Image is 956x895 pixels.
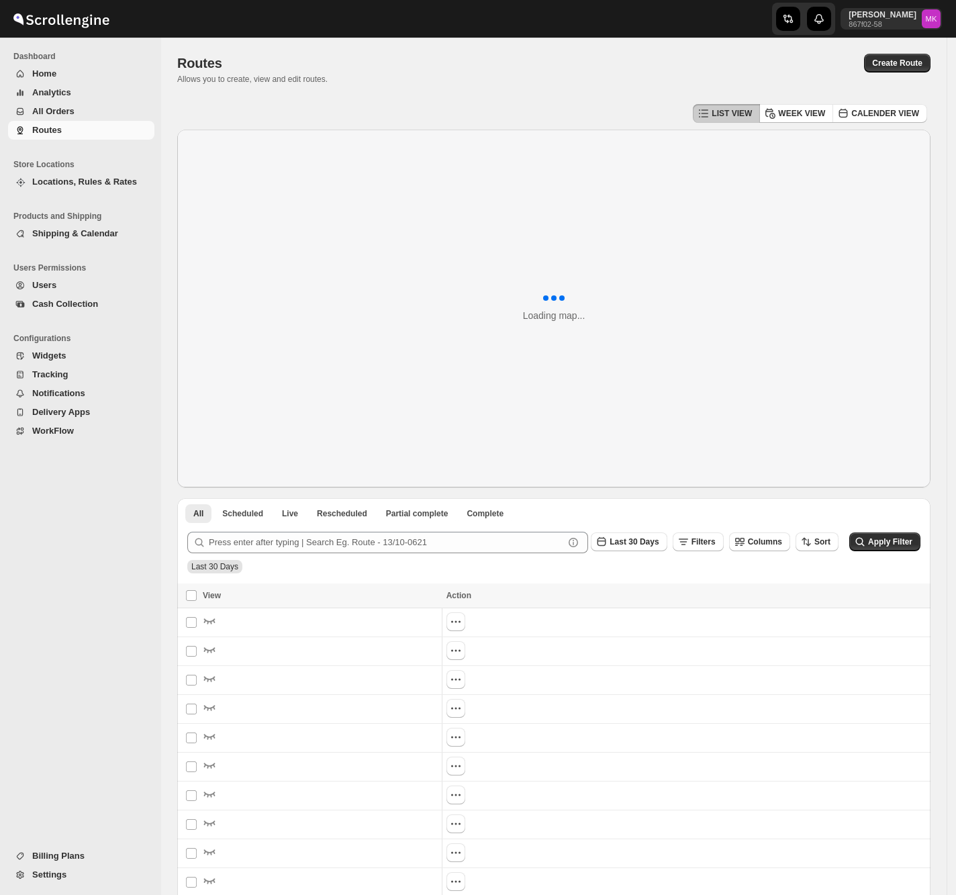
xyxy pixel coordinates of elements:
[32,369,68,379] span: Tracking
[8,847,154,865] button: Billing Plans
[177,56,222,70] span: Routes
[13,333,154,344] span: Configurations
[8,403,154,422] button: Delivery Apps
[759,104,833,123] button: WEEK VIEW
[13,211,154,222] span: Products and Shipping
[851,108,919,119] span: CALENDER VIEW
[467,508,504,519] span: Complete
[32,851,85,861] span: Billing Plans
[11,2,111,36] img: ScrollEngine
[209,532,564,553] input: Press enter after typing | Search Eg. Route - 13/10-0621
[177,74,328,85] p: Allows you to create, view and edit routes.
[814,537,830,547] span: Sort
[922,9,941,28] span: Mostafa Khalifa
[849,532,920,551] button: Apply Filter
[712,108,752,119] span: LIST VIEW
[523,309,585,322] div: Loading map...
[8,384,154,403] button: Notifications
[32,426,74,436] span: WorkFlow
[796,532,839,551] button: Sort
[13,51,154,62] span: Dashboard
[8,173,154,191] button: Locations, Rules & Rates
[32,87,71,97] span: Analytics
[8,224,154,243] button: Shipping & Calendar
[32,350,66,361] span: Widgets
[673,532,724,551] button: Filters
[32,68,56,79] span: Home
[8,83,154,102] button: Analytics
[8,346,154,365] button: Widgets
[222,508,263,519] span: Scheduled
[8,121,154,140] button: Routes
[8,865,154,884] button: Settings
[832,104,927,123] button: CALENDER VIEW
[693,104,760,123] button: LIST VIEW
[872,58,922,68] span: Create Route
[32,869,66,880] span: Settings
[778,108,825,119] span: WEEK VIEW
[191,562,238,571] span: Last 30 Days
[13,263,154,273] span: Users Permissions
[8,295,154,314] button: Cash Collection
[32,299,98,309] span: Cash Collection
[8,422,154,440] button: WorkFlow
[32,228,118,238] span: Shipping & Calendar
[446,591,471,600] span: Action
[32,388,85,398] span: Notifications
[841,8,942,30] button: User menu
[610,537,659,547] span: Last 30 Days
[13,159,154,170] span: Store Locations
[8,365,154,384] button: Tracking
[203,591,221,600] span: View
[926,15,937,23] text: MK
[864,54,930,73] button: Create Route
[8,64,154,83] button: Home
[317,508,367,519] span: Rescheduled
[591,532,667,551] button: Last 30 Days
[8,276,154,295] button: Users
[193,508,203,519] span: All
[748,537,782,547] span: Columns
[691,537,716,547] span: Filters
[32,407,90,417] span: Delivery Apps
[729,532,790,551] button: Columns
[32,125,62,135] span: Routes
[185,504,211,523] button: All routes
[32,177,137,187] span: Locations, Rules & Rates
[32,106,75,116] span: All Orders
[282,508,298,519] span: Live
[849,20,916,28] p: 867f02-58
[849,9,916,20] p: [PERSON_NAME]
[32,280,56,290] span: Users
[868,537,912,547] span: Apply Filter
[386,508,448,519] span: Partial complete
[8,102,154,121] button: All Orders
